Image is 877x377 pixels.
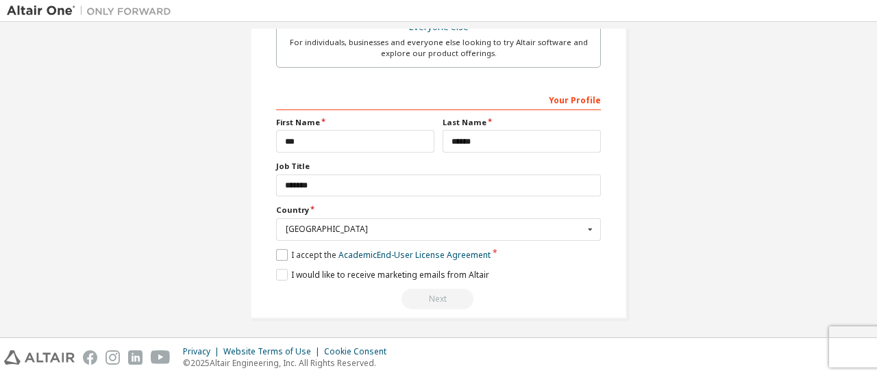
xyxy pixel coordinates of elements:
[276,88,601,110] div: Your Profile
[151,350,171,365] img: youtube.svg
[223,346,324,357] div: Website Terms of Use
[276,269,489,281] label: I would like to receive marketing emails from Altair
[7,4,178,18] img: Altair One
[128,350,143,365] img: linkedin.svg
[83,350,97,365] img: facebook.svg
[286,225,584,233] div: [GEOGRAPHIC_DATA]
[285,37,592,59] div: For individuals, businesses and everyone else looking to try Altair software and explore our prod...
[183,357,395,369] p: © 2025 Altair Engineering, Inc. All Rights Reserved.
[276,289,601,309] div: Read and acccept EULA to continue
[276,205,601,216] label: Country
[183,346,223,357] div: Privacy
[276,117,434,128] label: First Name
[443,117,601,128] label: Last Name
[106,350,120,365] img: instagram.svg
[324,346,395,357] div: Cookie Consent
[276,161,601,172] label: Job Title
[4,350,75,365] img: altair_logo.svg
[276,249,491,261] label: I accept the
[338,249,491,261] a: Academic End-User License Agreement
